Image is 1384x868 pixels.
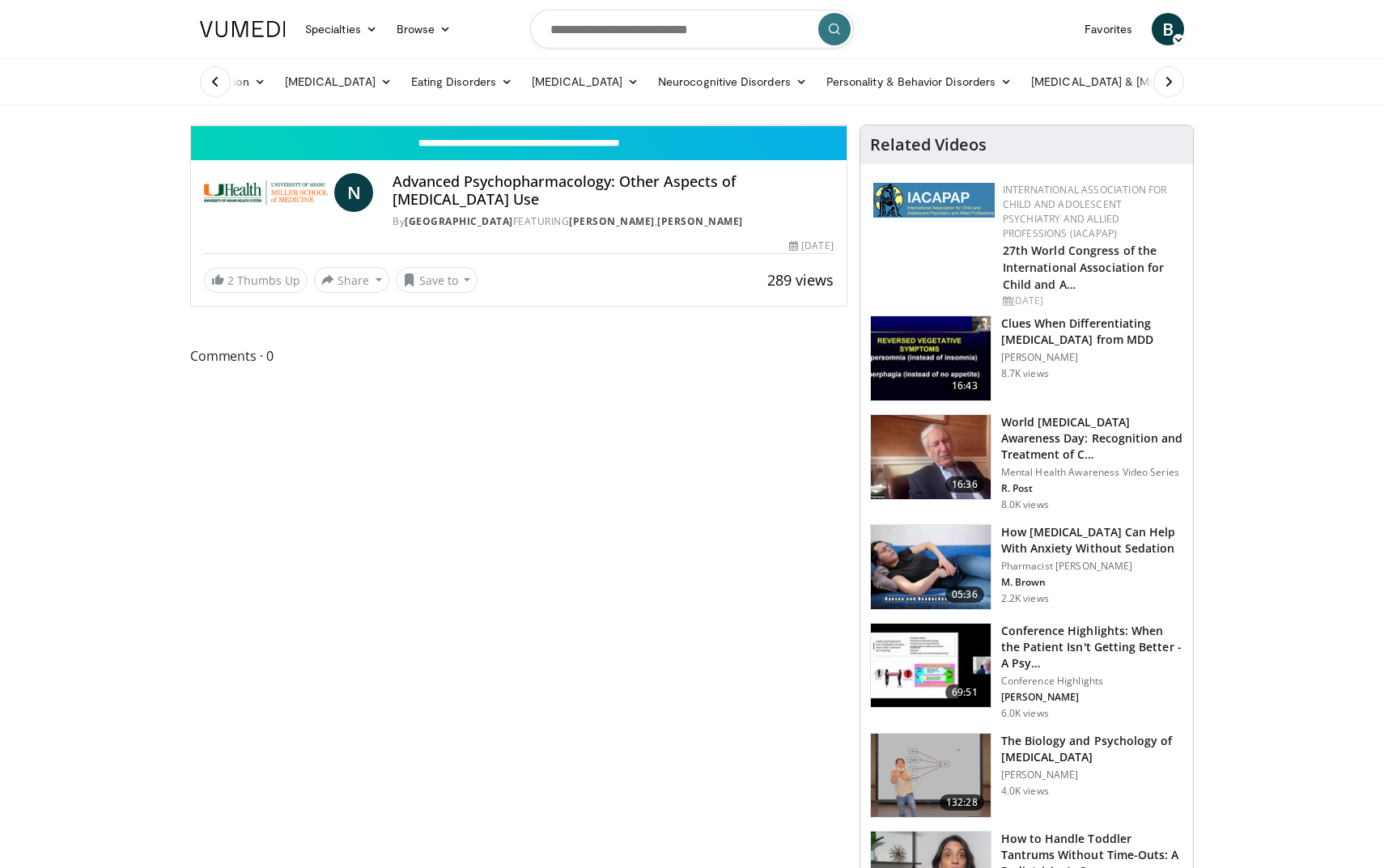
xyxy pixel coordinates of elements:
p: 8.7K views [1001,367,1049,380]
img: a6520382-d332-4ed3-9891-ee688fa49237.150x105_q85_crop-smart_upscale.jpg [871,316,991,400]
span: 69:51 [945,684,984,701]
img: VuMedi Logo [200,21,286,37]
a: 05:36 How [MEDICAL_DATA] Can Help With Anxiety Without Sedation Pharmacist [PERSON_NAME] M. Brown... [870,524,1183,610]
a: [MEDICAL_DATA] [275,66,401,98]
p: 6.0K views [1001,707,1049,720]
div: [DATE] [789,239,833,253]
a: 16:43 Clues When Differentiating [MEDICAL_DATA] from MDD [PERSON_NAME] 8.7K views [870,315,1183,401]
h3: The Biology and Psychology of [MEDICAL_DATA] [1001,733,1183,765]
a: Browse [387,13,461,45]
h4: Related Videos [870,135,987,155]
p: Mental Health Awareness Video Series [1001,466,1183,479]
p: Conference Highlights [1001,675,1183,688]
a: International Association for Child and Adolescent Psychiatry and Allied Professions (IACAPAP) [1003,183,1167,240]
h3: Clues When Differentiating [MEDICAL_DATA] from MDD [1001,315,1183,348]
a: Eating Disorders [401,66,522,98]
button: Save to [396,267,478,293]
a: Favorites [1075,13,1142,45]
div: [DATE] [1003,294,1180,308]
a: 27th World Congress of the International Association for Child and A… [1003,243,1165,292]
img: University of Miami [204,173,328,212]
img: dad9b3bb-f8af-4dab-abc0-c3e0a61b252e.150x105_q85_crop-smart_upscale.jpg [871,415,991,499]
img: 2a9917ce-aac2-4f82-acde-720e532d7410.png.150x105_q85_autocrop_double_scale_upscale_version-0.2.png [873,183,995,218]
h3: World [MEDICAL_DATA] Awareness Day: Recognition and Treatment of C… [1001,414,1183,463]
p: M. Brown [1001,576,1183,589]
a: [PERSON_NAME] [569,214,655,228]
p: R. Post [1001,482,1183,495]
a: 2 Thumbs Up [204,268,308,293]
a: Personality & Behavior Disorders [817,66,1021,98]
img: f8311eb0-496c-457e-baaa-2f3856724dd4.150x105_q85_crop-smart_upscale.jpg [871,734,991,818]
a: Specialties [295,13,387,45]
span: 2 [227,273,234,288]
span: 289 views [767,270,834,290]
a: 69:51 Conference Highlights: When the Patient Isn't Getting Better - A Psy… Conference Highlights... [870,623,1183,720]
a: 132:28 The Biology and Psychology of [MEDICAL_DATA] [PERSON_NAME] 4.0K views [870,733,1183,819]
div: By FEATURING , [393,214,833,229]
a: [MEDICAL_DATA] [522,66,648,98]
p: [PERSON_NAME] [1001,691,1183,704]
span: 16:36 [945,476,984,493]
a: Neurocognitive Disorders [648,66,817,98]
input: Search topics, interventions [530,10,854,49]
button: Share [314,267,389,293]
span: Comments 0 [190,345,847,366]
h4: Advanced Psychopharmacology: Other Aspects of [MEDICAL_DATA] Use [393,173,833,208]
a: N [334,173,373,212]
p: [PERSON_NAME] [1001,768,1183,781]
img: 4362ec9e-0993-4580-bfd4-8e18d57e1d49.150x105_q85_crop-smart_upscale.jpg [871,624,991,708]
p: 2.2K views [1001,592,1049,605]
a: [PERSON_NAME] [657,214,743,228]
video-js: Video Player [191,125,847,126]
h3: How [MEDICAL_DATA] Can Help With Anxiety Without Sedation [1001,524,1183,557]
p: [PERSON_NAME] [1001,351,1183,364]
p: 8.0K views [1001,498,1049,511]
a: 16:36 World [MEDICAL_DATA] Awareness Day: Recognition and Treatment of C… Mental Health Awareness... [870,414,1183,511]
img: 7bfe4765-2bdb-4a7e-8d24-83e30517bd33.150x105_q85_crop-smart_upscale.jpg [871,525,991,609]
a: [MEDICAL_DATA] & [MEDICAL_DATA] [1021,66,1253,98]
h3: Conference Highlights: When the Patient Isn't Getting Better - A Psy… [1001,623,1183,671]
p: 4.0K views [1001,785,1049,798]
span: 05:36 [945,586,984,603]
span: 16:43 [945,378,984,394]
span: 132:28 [940,794,984,811]
p: Pharmacist [PERSON_NAME] [1001,560,1183,573]
a: [GEOGRAPHIC_DATA] [405,214,513,228]
a: B [1152,13,1184,45]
